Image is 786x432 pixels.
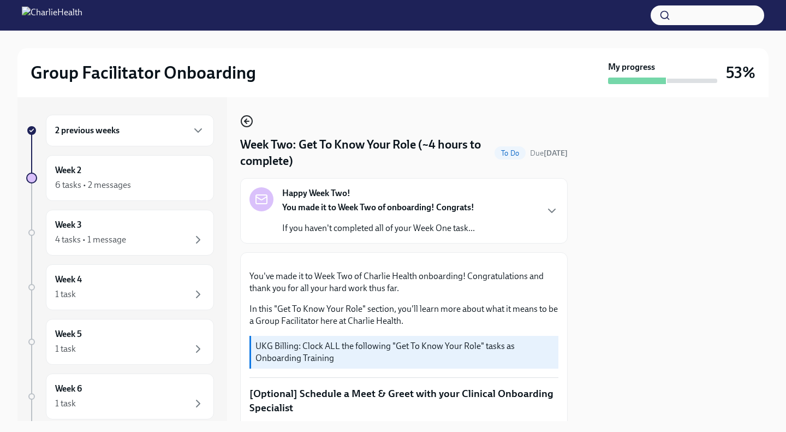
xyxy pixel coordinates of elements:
[26,319,214,365] a: Week 51 task
[46,115,214,146] div: 2 previous weeks
[608,61,655,73] strong: My progress
[726,63,755,82] h3: 53%
[282,222,475,234] p: If you haven't completed all of your Week One task...
[240,137,490,169] h4: Week Two: Get To Know Your Role (~4 hours to complete)
[26,155,214,201] a: Week 26 tasks • 2 messages
[55,125,120,137] h6: 2 previous weeks
[55,328,82,340] h6: Week 5
[249,270,558,294] p: You've made it to Week Two of Charlie Health onboarding! Congratulations and thank you for all yo...
[55,179,131,191] div: 6 tasks • 2 messages
[55,234,126,246] div: 4 tasks • 1 message
[26,374,214,419] a: Week 61 task
[249,387,558,415] p: [Optional] Schedule a Meet & Greet with your Clinical Onboarding Specialist
[530,148,568,158] span: September 29th, 2025 10:00
[26,264,214,310] a: Week 41 task
[495,149,526,157] span: To Do
[544,149,568,158] strong: [DATE]
[55,164,81,176] h6: Week 2
[55,274,82,286] h6: Week 4
[55,288,76,300] div: 1 task
[55,343,76,355] div: 1 task
[282,187,350,199] strong: Happy Week Two!
[255,340,554,364] p: UKG Billing: Clock ALL the following "Get To Know Your Role" tasks as Onboarding Training
[26,210,214,256] a: Week 34 tasks • 1 message
[55,398,76,410] div: 1 task
[55,219,82,231] h6: Week 3
[31,62,256,84] h2: Group Facilitator Onboarding
[282,202,474,212] strong: You made it to Week Two of onboarding! Congrats!
[249,303,558,327] p: In this "Get To Know Your Role" section, you'll learn more about what it means to be a Group Faci...
[22,7,82,24] img: CharlieHealth
[530,149,568,158] span: Due
[55,383,82,395] h6: Week 6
